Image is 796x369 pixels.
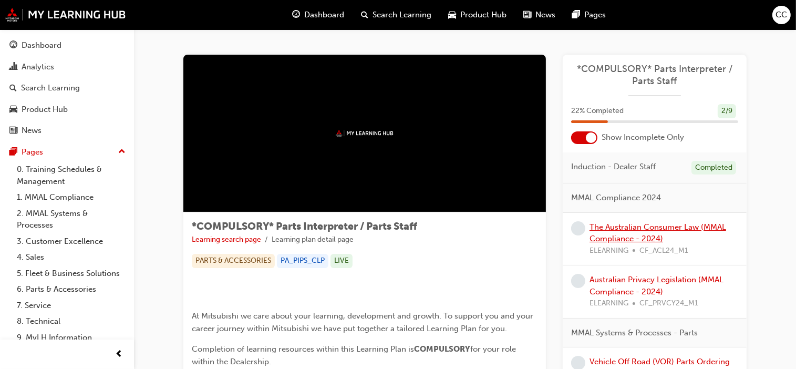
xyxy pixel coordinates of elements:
[461,9,507,21] span: Product Hub
[536,9,556,21] span: News
[192,344,414,354] span: Completion of learning resources within this Learning Plan is
[4,100,130,119] a: Product Hub
[440,4,515,26] a: car-iconProduct Hub
[13,330,130,346] a: 9. MyLH Information
[192,235,261,244] a: Learning search page
[571,327,698,339] span: MMAL Systems & Processes - Parts
[330,254,353,268] div: LIVE
[571,192,661,204] span: MMAL Compliance 2024
[9,41,17,50] span: guage-icon
[776,9,788,21] span: CC
[515,4,564,26] a: news-iconNews
[9,63,17,72] span: chart-icon
[571,63,738,87] a: *COMPULSORY* Parts Interpreter / Parts Staff
[305,9,345,21] span: Dashboard
[9,126,17,136] span: news-icon
[590,298,628,310] span: ELEARNING
[4,142,130,162] button: Pages
[571,161,656,173] span: Induction - Dealer Staff
[639,298,698,310] span: CF_PRVCY24_M1
[13,298,130,314] a: 7. Service
[4,57,130,77] a: Analytics
[116,348,123,361] span: prev-icon
[772,6,791,24] button: CC
[573,8,581,22] span: pages-icon
[13,206,130,233] a: 2. MMAL Systems & Processes
[571,105,624,117] span: 22 % Completed
[21,82,80,94] div: Search Learning
[22,146,43,158] div: Pages
[361,8,369,22] span: search-icon
[22,125,42,137] div: News
[602,131,684,143] span: Show Incomplete Only
[4,36,130,55] a: Dashboard
[590,222,726,244] a: The Australian Consumer Law (MMAL Compliance - 2024)
[5,8,126,22] img: mmal
[13,161,130,189] a: 0. Training Schedules & Management
[284,4,353,26] a: guage-iconDashboard
[277,254,328,268] div: PA_PIPS_CLP
[585,9,606,21] span: Pages
[4,121,130,140] a: News
[718,104,736,118] div: 2 / 9
[571,221,585,235] span: learningRecordVerb_NONE-icon
[4,34,130,142] button: DashboardAnalyticsSearch LearningProduct HubNews
[22,61,54,73] div: Analytics
[414,344,470,354] span: COMPULSORY
[373,9,432,21] span: Search Learning
[192,311,535,333] span: At Mitsubishi we care about your learning, development and growth. To support you and your career...
[9,84,17,93] span: search-icon
[13,281,130,298] a: 6. Parts & Accessories
[9,105,17,115] span: car-icon
[118,145,126,159] span: up-icon
[524,8,532,22] span: news-icon
[13,313,130,330] a: 8. Technical
[13,233,130,250] a: 3. Customer Excellence
[639,245,688,257] span: CF_ACL24_M1
[293,8,301,22] span: guage-icon
[336,130,394,137] img: mmal
[13,249,130,265] a: 4. Sales
[691,161,736,175] div: Completed
[192,220,417,232] span: *COMPULSORY* Parts Interpreter / Parts Staff
[4,78,130,98] a: Search Learning
[564,4,615,26] a: pages-iconPages
[590,245,628,257] span: ELEARNING
[192,254,275,268] div: PARTS & ACCESSORIES
[13,265,130,282] a: 5. Fleet & Business Solutions
[449,8,457,22] span: car-icon
[571,274,585,288] span: learningRecordVerb_NONE-icon
[22,104,68,116] div: Product Hub
[9,148,17,157] span: pages-icon
[272,234,354,246] li: Learning plan detail page
[192,344,518,366] span: for your role within the Dealership.
[590,275,723,296] a: Australian Privacy Legislation (MMAL Compliance - 2024)
[13,189,130,206] a: 1. MMAL Compliance
[353,4,440,26] a: search-iconSearch Learning
[22,39,61,52] div: Dashboard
